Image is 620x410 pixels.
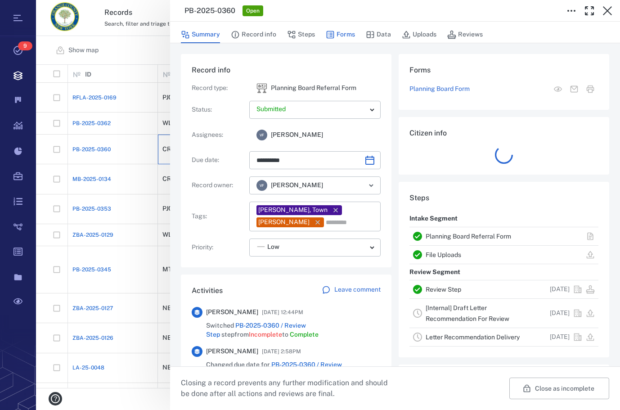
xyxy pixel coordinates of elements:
div: [PERSON_NAME] [258,218,310,227]
a: Letter Recommendation Delivery [426,333,520,341]
div: StepsIntake SegmentPlanning Board Referral FormFile UploadsReview SegmentReview Step[DATE][Intern... [399,182,609,365]
span: Complete [290,331,319,338]
a: PB-2025-0360 / Review Step [206,322,306,338]
p: Priority : [192,243,246,252]
a: Leave comment [322,285,381,296]
div: V F [256,130,267,140]
span: [PERSON_NAME] [206,308,258,317]
span: [DATE] 12:44PM [262,307,303,318]
button: Data [366,26,391,43]
div: Record infoRecord type:icon Planning Board Referral FormPlanning Board Referral FormStatus:Assign... [181,54,391,275]
h3: PB-2025-0360 [184,5,235,16]
button: Reviews [447,26,483,43]
p: Record type : [192,84,246,93]
div: Planning Board Referral Form [256,83,267,94]
span: Open [244,7,261,15]
p: Assignees : [192,131,246,140]
a: PB-2025-0360 / Review Step [206,361,342,377]
span: 9 [18,41,32,50]
button: Mail form [566,81,582,97]
p: Submitted [256,105,366,114]
p: [DATE] [550,285,570,294]
p: Record owner : [192,181,246,190]
p: [DATE] [550,309,570,318]
div: [PERSON_NAME], Town [258,206,328,215]
h6: Citizen info [409,128,598,139]
p: Planning Board Referral Form [271,84,356,93]
a: Review Step [426,286,461,293]
button: Choose date, selected date is Oct 23, 2025 [361,151,379,169]
span: Switched step from to [206,321,381,339]
span: [PERSON_NAME] [206,347,258,356]
p: Tags : [192,212,246,221]
span: [PERSON_NAME] [271,181,323,190]
button: Open [365,179,377,192]
button: Close [598,2,616,20]
button: Toggle Fullscreen [580,2,598,20]
p: Status : [192,105,246,114]
a: Planning Board Referral Form [426,233,511,240]
h6: Forms [409,65,598,76]
button: Record info [231,26,276,43]
p: Review Segment [409,264,460,280]
a: [Internal] Draft Letter Recommendation For Review [426,304,509,322]
h6: Record info [192,65,381,76]
p: Due date : [192,156,246,165]
button: Forms [326,26,355,43]
button: Close as incomplete [509,378,609,399]
p: Intake Segment [409,211,458,227]
span: Low [267,243,279,252]
h6: Activities [192,285,223,296]
p: Closing a record prevents any further modification and should be done after all actions and revie... [181,378,395,399]
p: [DATE] [550,333,570,342]
div: FormsPlanning Board FormView form in the stepMail formPrint form [399,54,609,117]
button: Toggle to Edit Boxes [562,2,580,20]
span: [DATE] 2:58PM [262,346,301,357]
button: Summary [181,26,220,43]
a: Planning Board Form [409,85,470,94]
button: Steps [287,26,315,43]
button: Print form [582,81,598,97]
span: Help [20,6,39,14]
p: Leave comment [334,285,381,294]
span: [PERSON_NAME] [271,131,323,140]
button: View form in the step [550,81,566,97]
span: Changed due date for step from to [206,360,381,378]
span: Incomplete [249,331,282,338]
div: V F [256,180,267,191]
img: icon Planning Board Referral Form [256,83,267,94]
button: Uploads [402,26,436,43]
h6: Steps [409,193,598,203]
div: Citizen info [399,117,609,182]
a: File Uploads [426,251,461,258]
